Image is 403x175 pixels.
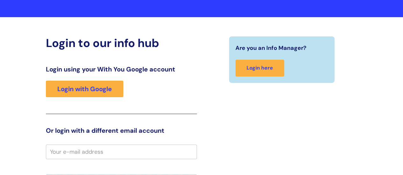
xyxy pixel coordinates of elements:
[46,81,123,97] a: Login with Google
[46,145,197,159] input: Your e-mail address
[46,36,197,50] h2: Login to our info hub
[235,43,306,53] span: Are you an Info Manager?
[46,127,197,134] h3: Or login with a different email account
[235,60,284,77] a: Login here
[46,65,197,73] h3: Login using your With You Google account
